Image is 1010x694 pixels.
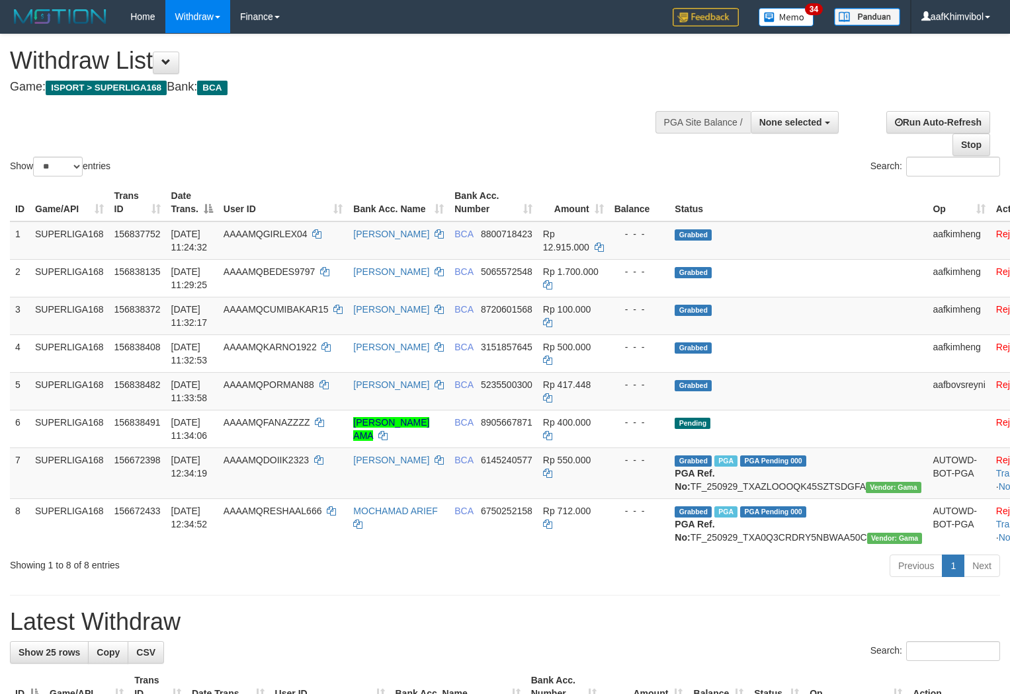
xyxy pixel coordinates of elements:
b: PGA Ref. No: [675,468,714,492]
span: BCA [454,379,473,390]
td: 2 [10,259,30,297]
td: SUPERLIGA168 [30,221,109,260]
td: 7 [10,447,30,498]
th: Game/API: activate to sort column ascending [30,184,109,221]
span: Copy 6750252158 to clipboard [481,506,532,516]
div: Showing 1 to 8 of 8 entries [10,553,411,572]
span: BCA [454,342,473,352]
th: Status [669,184,927,221]
span: Vendor URL: https://trx31.1velocity.biz [867,533,923,544]
th: Op: activate to sort column ascending [927,184,990,221]
span: AAAAMQDOIIK2323 [224,455,309,465]
span: 156838491 [114,417,161,428]
td: SUPERLIGA168 [30,334,109,372]
td: aafbovsreyni [927,372,990,410]
img: panduan.png [834,8,900,26]
td: 6 [10,410,30,447]
span: 156838408 [114,342,161,352]
td: 8 [10,498,30,549]
th: User ID: activate to sort column ascending [218,184,349,221]
span: BCA [454,455,473,465]
th: Date Trans.: activate to sort column descending [166,184,218,221]
span: Copy 5235500300 to clipboard [481,379,532,390]
span: Rp 550.000 [543,455,591,465]
a: [PERSON_NAME] [353,455,429,465]
th: Amount: activate to sort column ascending [538,184,609,221]
span: BCA [454,304,473,315]
span: AAAAMQFANAZZZZ [224,417,310,428]
span: Rp 417.448 [543,379,591,390]
span: AAAAMQCUMIBAKAR15 [224,304,329,315]
span: BCA [454,506,473,516]
span: Grabbed [675,455,712,467]
div: - - - [614,378,665,391]
span: BCA [454,266,473,277]
span: AAAAMQKARNO1922 [224,342,317,352]
span: Rp 1.700.000 [543,266,599,277]
td: SUPERLIGA168 [30,259,109,297]
span: 156838135 [114,266,161,277]
a: Previous [890,555,943,577]
td: SUPERLIGA168 [30,447,109,498]
td: AUTOWD-BOT-PGA [927,498,990,549]
img: Button%20Memo.svg [759,8,814,26]
td: AUTOWD-BOT-PGA [927,447,990,498]
input: Search: [906,157,1000,176]
span: 156672433 [114,506,161,516]
td: 5 [10,372,30,410]
span: [DATE] 11:32:17 [171,304,208,328]
a: 1 [942,555,964,577]
div: - - - [614,265,665,278]
div: - - - [614,340,665,354]
span: 156838372 [114,304,161,315]
a: [PERSON_NAME] [353,342,429,352]
td: SUPERLIGA168 [30,498,109,549]
span: 156837752 [114,229,161,239]
div: - - - [614,504,665,518]
span: Grabbed [675,305,712,316]
img: Feedback.jpg [673,8,739,26]
span: Copy 8720601568 to clipboard [481,304,532,315]
th: ID [10,184,30,221]
span: AAAAMQPORMAN88 [224,379,314,390]
span: Marked by aafsoycanthlai [714,506,737,518]
span: Copy 8800718423 to clipboard [481,229,532,239]
span: 34 [805,3,823,15]
td: 3 [10,297,30,334]
span: Rp 500.000 [543,342,591,352]
span: Marked by aafsoycanthlai [714,455,737,467]
td: TF_250929_TXA0Q3CRDRY5NBWAA50C [669,498,927,549]
span: Pending [675,418,710,429]
span: 156838482 [114,379,161,390]
td: SUPERLIGA168 [30,372,109,410]
h1: Withdraw List [10,48,660,74]
span: [DATE] 12:34:52 [171,506,208,529]
td: aafkimheng [927,334,990,372]
a: Show 25 rows [10,641,89,664]
a: [PERSON_NAME] [353,304,429,315]
img: MOTION_logo.png [10,7,110,26]
a: [PERSON_NAME] [353,229,429,239]
span: BCA [454,229,473,239]
span: AAAAMQRESHAAL666 [224,506,322,516]
a: [PERSON_NAME] [353,379,429,390]
div: PGA Site Balance / [655,111,751,134]
span: Grabbed [675,342,712,354]
div: - - - [614,416,665,429]
span: Copy 3151857645 to clipboard [481,342,532,352]
span: [DATE] 11:33:58 [171,379,208,403]
td: aafkimheng [927,297,990,334]
td: SUPERLIGA168 [30,410,109,447]
span: Copy [97,647,120,658]
span: AAAAMQBEDES9797 [224,266,316,277]
th: Balance [609,184,670,221]
a: Stop [952,134,990,156]
span: AAAAMQGIRLEX04 [224,229,308,239]
span: None selected [759,117,822,128]
label: Show entries [10,157,110,176]
span: Rp 12.915.000 [543,229,589,252]
td: TF_250929_TXAZLOOOQK45SZTSDGFA [669,447,927,498]
a: MOCHAMAD ARIEF [353,506,438,516]
h1: Latest Withdraw [10,609,1000,635]
label: Search: [870,641,1000,661]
